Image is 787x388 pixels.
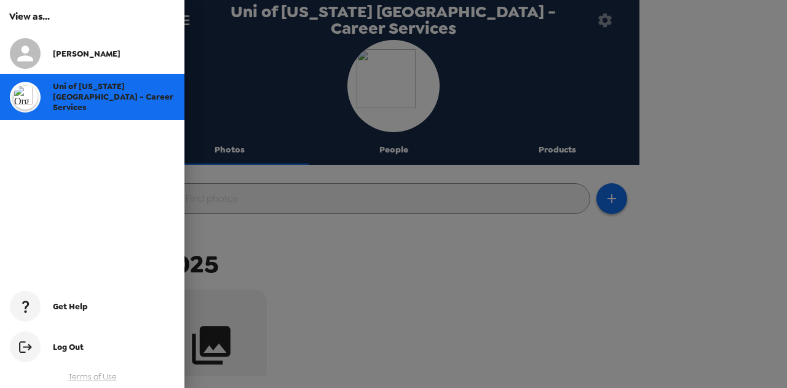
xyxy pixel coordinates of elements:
[9,9,175,24] h6: View as...
[53,301,88,312] span: Get Help
[53,81,173,113] span: Uni of [US_STATE] [GEOGRAPHIC_DATA] - Career Services
[53,49,121,59] span: [PERSON_NAME]
[53,342,84,352] span: Log Out
[13,85,38,109] img: org logo
[68,371,117,382] a: Terms of Use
